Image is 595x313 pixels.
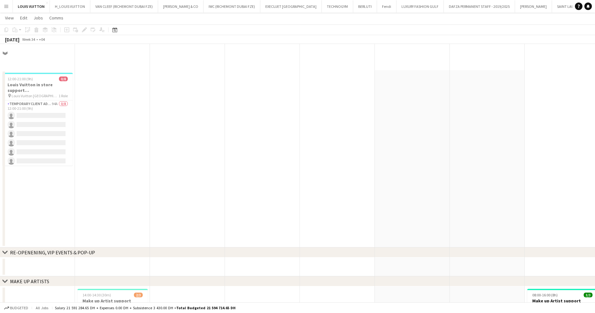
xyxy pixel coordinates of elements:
button: LUXURY FASHION GULF [396,0,444,13]
a: View [3,14,16,22]
span: 1 Role [59,93,68,98]
button: EXECUJET [GEOGRAPHIC_DATA] [260,0,322,13]
span: 3/3 [584,293,592,297]
button: [PERSON_NAME] [515,0,552,13]
span: Edit [20,15,27,21]
span: 0/8 [59,77,68,81]
a: Comms [47,14,66,22]
span: 2/3 [134,293,143,297]
div: RE-OPENENING, VIP EVENTS & POP-UP [10,249,95,256]
span: 14:00-14:30 (30m) [82,293,111,297]
span: Total Budgeted 21 594 714.65 DH [176,305,236,310]
button: DAFZA PERMANENT STAFF - 2019/2025 [444,0,515,13]
a: Edit [18,14,30,22]
h3: Louis Vuitton in store support @[GEOGRAPHIC_DATA] [3,82,73,93]
span: Week 34 [21,37,36,42]
button: Fendi [377,0,396,13]
button: [PERSON_NAME] & CO [158,0,204,13]
h3: Make up Artist support Interview@TDM [77,298,148,309]
button: SAINT LAURENT [552,0,588,13]
span: 12:00-21:00 (9h) [8,77,33,81]
span: All jobs [35,305,50,310]
div: Salary 21 591 284.65 DH + Expenses 0.00 DH + Subsistence 3 430.00 DH = [55,305,236,310]
button: IWC (RICHEMONT DUBAI FZE) [204,0,260,13]
span: Louis Vuitton [GEOGRAPHIC_DATA] [12,93,59,98]
div: [DATE] [5,36,19,43]
div: MAKE UP ARTISTS [10,278,49,284]
app-job-card: 12:00-21:00 (9h)0/8Louis Vuitton in store support @[GEOGRAPHIC_DATA] Louis Vuitton [GEOGRAPHIC_DA... [3,73,73,166]
button: BERLUTI [353,0,377,13]
span: Jobs [34,15,43,21]
div: +04 [39,37,45,42]
button: H_LOUIS VUITTON [50,0,90,13]
span: Comms [49,15,63,21]
span: Budgeted [10,306,28,310]
span: View [5,15,14,21]
span: 08:00-16:00 (8h) [532,293,558,297]
button: Budgeted [3,305,29,311]
button: VAN CLEEF (RICHEMONT DUBAI FZE) [90,0,158,13]
button: LOUIS VUITTON [13,0,50,13]
a: Jobs [31,14,45,22]
button: TECHNOGYM [322,0,353,13]
app-card-role: Temporary Client Advisor94A0/812:00-21:00 (9h) [3,100,73,185]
